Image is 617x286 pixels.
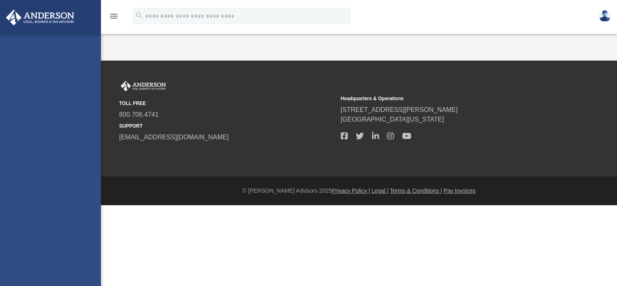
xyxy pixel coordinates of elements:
small: Headquarters & Operations [341,95,557,102]
a: Privacy Policy | [332,187,370,194]
img: Anderson Advisors Platinum Portal [119,81,168,91]
a: [EMAIL_ADDRESS][DOMAIN_NAME] [119,134,229,141]
img: User Pic [599,10,611,22]
img: Anderson Advisors Platinum Portal [4,10,77,25]
i: menu [109,11,119,21]
a: Legal | [371,187,388,194]
a: 800.706.4741 [119,111,159,118]
a: [GEOGRAPHIC_DATA][US_STATE] [341,116,444,123]
a: [STREET_ADDRESS][PERSON_NAME] [341,106,458,113]
a: Pay Invoices [443,187,475,194]
i: search [135,11,144,20]
small: TOLL FREE [119,100,335,107]
small: SUPPORT [119,122,335,130]
a: Terms & Conditions | [390,187,442,194]
a: menu [109,15,119,21]
div: © [PERSON_NAME] Advisors 2025 [101,187,617,195]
